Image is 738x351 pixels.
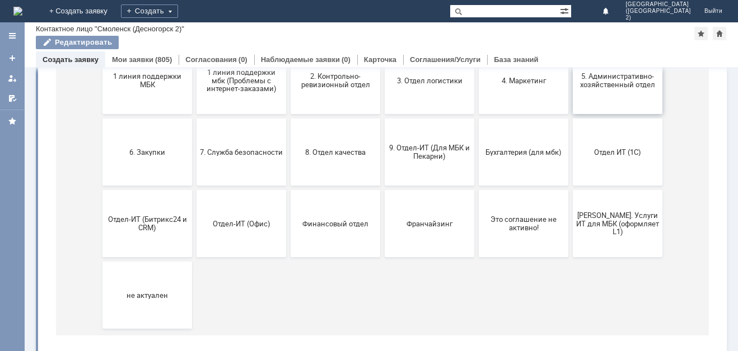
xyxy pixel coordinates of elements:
label: Воспользуйтесь поиском [223,27,447,39]
button: 8. Отдел качества [244,206,333,273]
button: 6. Закупки [55,206,145,273]
a: Создать заявку [43,55,99,64]
div: Создать [121,4,178,18]
div: (0) [239,55,247,64]
div: Контактное лицо "Смоленск (Десногорск 2)" [36,25,184,33]
span: 5. Административно-хозяйственный отдел [529,159,612,176]
span: 9. Отдел-ИТ (Для МБК и Пекарни) [341,231,424,248]
span: Это соглашение не активно! [435,302,518,319]
a: Мои заявки [112,55,153,64]
span: 6. Закупки [59,235,142,243]
button: Франчайзинг [338,277,427,344]
button: 2. Контрольно-ревизионный отдел [244,134,333,201]
button: 4. Маркетинг [432,134,521,201]
span: 7. Служба безопасности [153,235,236,243]
a: База знаний [494,55,538,64]
a: Наблюдаемые заявки [261,55,340,64]
div: Добавить в избранное [694,27,708,40]
span: 2. Контрольно-ревизионный отдел [247,159,330,176]
span: ([GEOGRAPHIC_DATA] [625,8,690,15]
header: Выберите тематику заявки [9,112,662,123]
div: (805) [155,55,172,64]
button: 9. Отдел-ИТ (Для МБК и Пекарни) [338,206,427,273]
a: Согласования [185,55,237,64]
span: 4. Маркетинг [435,163,518,172]
a: Соглашения/Услуги [410,55,480,64]
span: Отдел-ИТ (Офис) [153,306,236,315]
button: [PERSON_NAME]. Услуги ИТ для МБК (оформляет L1) [526,277,615,344]
span: Отдел ИТ (1С) [529,235,612,243]
div: Сделать домашней страницей [713,27,726,40]
button: Это соглашение не активно! [432,277,521,344]
button: 3. Отдел логистики [338,134,427,201]
button: 1 линия поддержки мбк (Проблемы с интернет-заказами) [150,134,239,201]
a: Создать заявку [3,49,21,67]
button: Отдел-ИТ (Битрикс24 и CRM) [55,277,145,344]
button: Финансовый отдел [244,277,333,344]
span: Финансовый отдел [247,306,330,315]
div: (0) [342,55,351,64]
span: Отдел-ИТ (Битрикс24 и CRM) [59,302,142,319]
a: Карточка [364,55,396,64]
span: Расширенный поиск [560,5,571,16]
span: 8. Отдел качества [247,235,330,243]
span: Франчайзинг [341,306,424,315]
button: 5. Административно-хозяйственный отдел [526,134,615,201]
span: 1 линия поддержки мбк (Проблемы с интернет-заказами) [153,155,236,180]
button: Бухгалтерия (для мбк) [432,206,521,273]
span: [PERSON_NAME]. Услуги ИТ для МБК (оформляет L1) [529,298,612,323]
button: Отдел-ИТ (Офис) [150,277,239,344]
a: Перейти на домашнюю страницу [13,7,22,16]
span: 1 линия поддержки МБК [59,159,142,176]
span: 2) [625,15,690,21]
span: [GEOGRAPHIC_DATA] [625,1,690,8]
span: Бухгалтерия (для мбк) [435,235,518,243]
button: 7. Служба безопасности [150,206,239,273]
img: logo [13,7,22,16]
a: Мои согласования [3,89,21,107]
input: Например, почта или справка [223,50,447,70]
span: 3. Отдел логистики [341,163,424,172]
button: Отдел ИТ (1С) [526,206,615,273]
button: 1 линия поддержки МБК [55,134,145,201]
a: Мои заявки [3,69,21,87]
